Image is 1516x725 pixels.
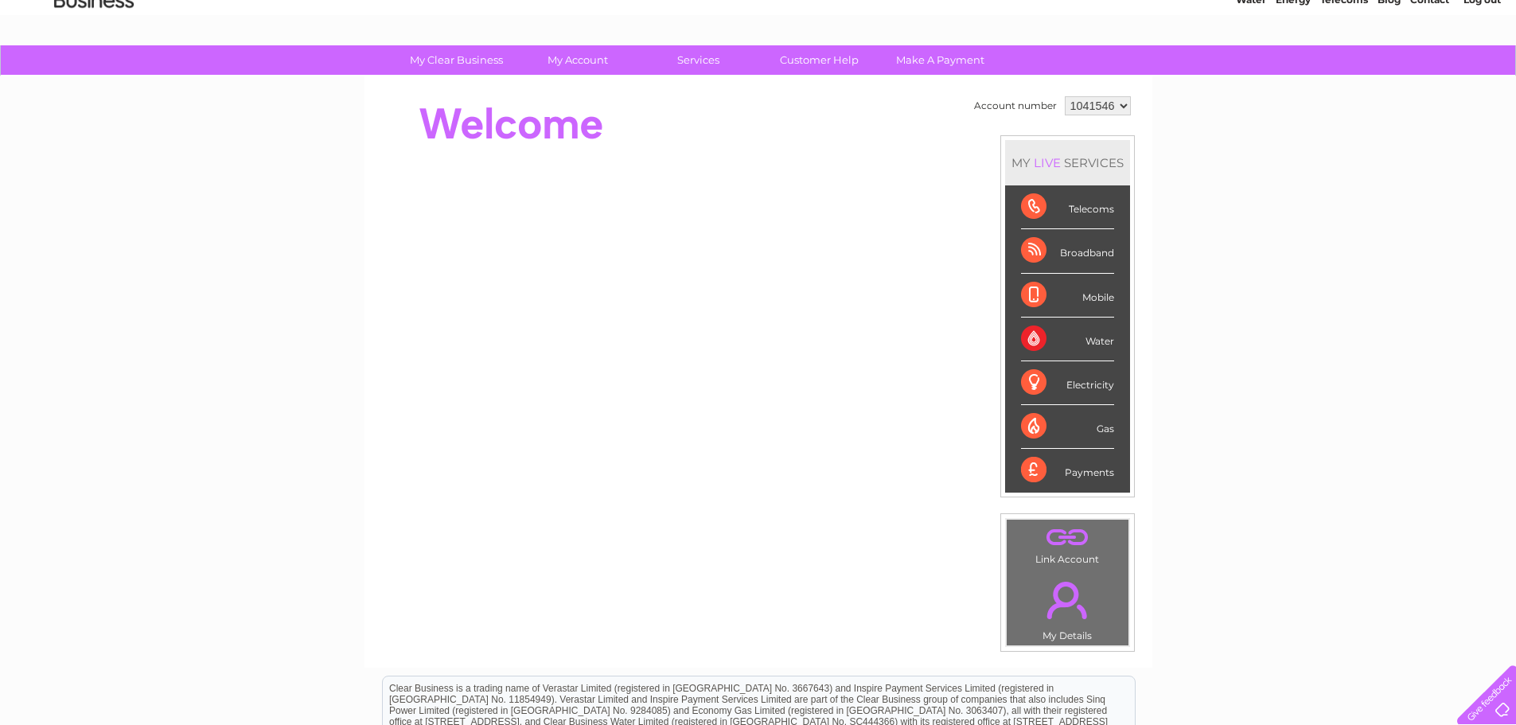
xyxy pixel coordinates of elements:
img: logo.png [53,41,134,90]
a: Make A Payment [875,45,1006,75]
div: Electricity [1021,361,1114,405]
a: Contact [1410,68,1449,80]
a: Energy [1276,68,1311,80]
a: My Clear Business [391,45,522,75]
a: Blog [1378,68,1401,80]
a: 0333 014 3131 [1216,8,1326,28]
a: My Account [512,45,643,75]
div: Gas [1021,405,1114,449]
td: My Details [1006,568,1129,646]
td: Account number [970,92,1061,119]
div: MY SERVICES [1005,140,1130,185]
td: Link Account [1006,519,1129,569]
div: Clear Business is a trading name of Verastar Limited (registered in [GEOGRAPHIC_DATA] No. 3667643... [383,9,1135,77]
div: Broadband [1021,229,1114,273]
a: Customer Help [754,45,885,75]
a: . [1011,524,1124,552]
a: Telecoms [1320,68,1368,80]
a: Log out [1463,68,1501,80]
div: LIVE [1031,155,1064,170]
div: Payments [1021,449,1114,492]
a: . [1011,572,1124,628]
div: Mobile [1021,274,1114,318]
a: Services [633,45,764,75]
div: Water [1021,318,1114,361]
a: Water [1236,68,1266,80]
div: Telecoms [1021,185,1114,229]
